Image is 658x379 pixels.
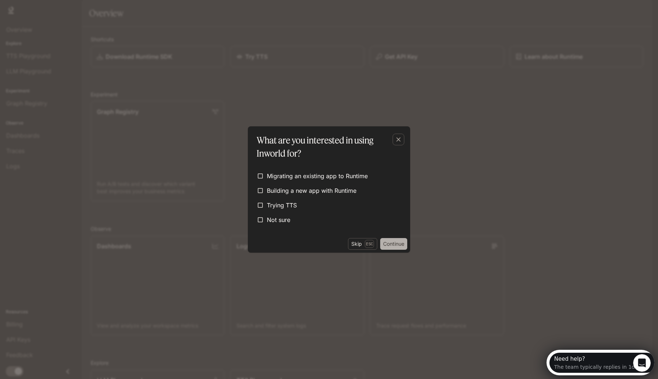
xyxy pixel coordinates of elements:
[257,134,398,160] p: What are you interested in using Inworld for?
[8,6,88,12] div: Need help?
[348,238,377,250] button: SkipEsc
[267,186,356,195] span: Building a new app with Runtime
[267,172,368,180] span: Migrating an existing app to Runtime
[267,215,290,224] span: Not sure
[633,354,651,372] iframe: Intercom live chat
[365,240,374,248] p: Esc
[380,238,407,250] button: Continue
[547,350,654,375] iframe: Intercom live chat discovery launcher
[267,201,297,210] span: Trying TTS
[8,12,88,20] div: The team typically replies in 1d
[3,3,110,23] div: Open Intercom Messenger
